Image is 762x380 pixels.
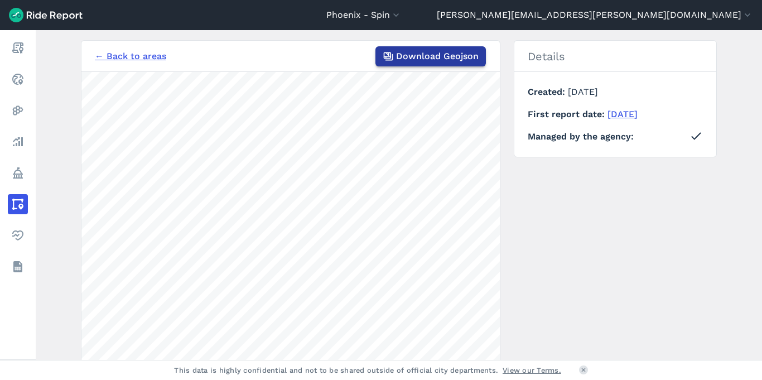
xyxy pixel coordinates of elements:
[503,365,561,376] a: View our Terms.
[396,50,479,63] span: Download Geojson
[9,8,83,22] img: Ride Report
[8,194,28,214] a: Areas
[8,225,28,246] a: Health
[8,163,28,183] a: Policy
[8,38,28,58] a: Report
[8,69,28,89] a: Realtime
[568,86,598,97] span: [DATE]
[326,8,402,22] button: Phoenix - Spin
[528,109,607,119] span: First report date
[437,8,753,22] button: [PERSON_NAME][EMAIL_ADDRESS][PERSON_NAME][DOMAIN_NAME]
[8,132,28,152] a: Analyze
[528,86,568,97] span: Created
[375,46,486,66] button: Download Geojson
[95,50,166,63] a: ← Back to areas
[607,109,638,119] a: [DATE]
[514,41,716,72] h2: Details
[8,100,28,121] a: Heatmaps
[528,130,634,143] span: Managed by the agency
[8,257,28,277] a: Datasets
